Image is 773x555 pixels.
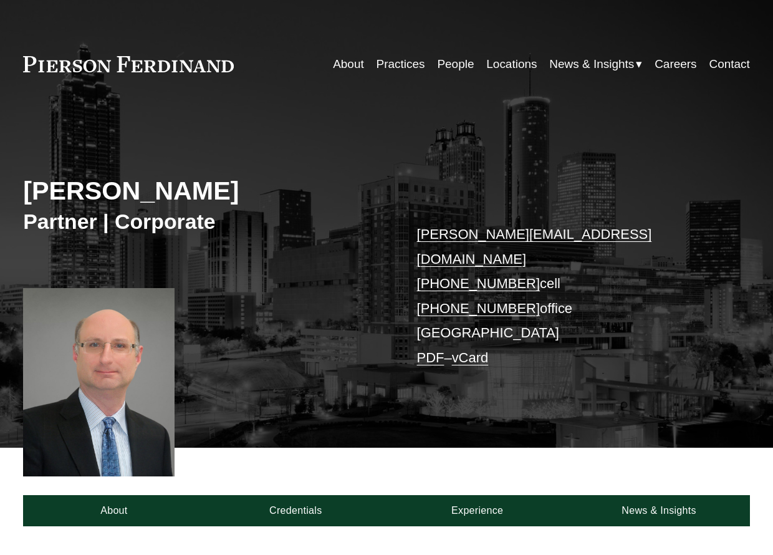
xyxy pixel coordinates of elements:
[417,276,540,291] a: [PHONE_NUMBER]
[417,350,444,365] a: PDF
[549,52,642,76] a: folder dropdown
[437,52,474,76] a: People
[417,301,540,316] a: [PHONE_NUMBER]
[23,495,204,526] a: About
[655,52,696,76] a: Careers
[333,52,364,76] a: About
[568,495,749,526] a: News & Insights
[23,209,386,235] h3: Partner | Corporate
[386,495,568,526] a: Experience
[377,52,425,76] a: Practices
[417,222,720,370] p: cell office [GEOGRAPHIC_DATA] –
[549,54,634,75] span: News & Insights
[452,350,489,365] a: vCard
[709,52,749,76] a: Contact
[417,226,652,267] a: [PERSON_NAME][EMAIL_ADDRESS][DOMAIN_NAME]
[486,52,537,76] a: Locations
[23,175,386,206] h2: [PERSON_NAME]
[205,495,386,526] a: Credentials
